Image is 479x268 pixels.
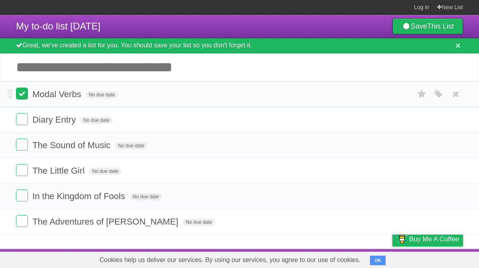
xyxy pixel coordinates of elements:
[414,88,430,101] label: Star task
[392,232,463,246] a: Buy me a coffee
[16,139,28,151] label: Done
[409,232,459,246] span: Buy me a coffee
[313,251,345,266] a: Developers
[91,252,368,268] span: Cookies help us deliver our services. By using our services, you agree to our use of cookies.
[396,232,407,246] img: Buy me a coffee
[32,191,127,201] span: In the Kingdom of Fools
[382,251,403,266] a: Privacy
[32,140,113,150] span: The Sound of Music
[32,217,180,227] span: The Adventures of [PERSON_NAME]
[86,91,118,98] span: No due date
[16,164,28,176] label: Done
[16,88,28,100] label: Done
[370,256,386,265] button: OK
[115,142,147,149] span: No due date
[89,168,121,175] span: No due date
[16,113,28,125] label: Done
[16,21,101,31] span: My to-do list [DATE]
[80,117,113,124] span: No due date
[427,22,454,30] b: This List
[130,193,162,200] span: No due date
[392,18,463,34] a: SaveThis List
[32,89,83,99] span: Modal Verbs
[16,215,28,227] label: Done
[413,251,463,266] a: Suggest a feature
[355,251,372,266] a: Terms
[32,115,78,125] span: Diary Entry
[286,251,303,266] a: About
[183,219,215,226] span: No due date
[32,166,87,176] span: The Little Girl
[16,190,28,201] label: Done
